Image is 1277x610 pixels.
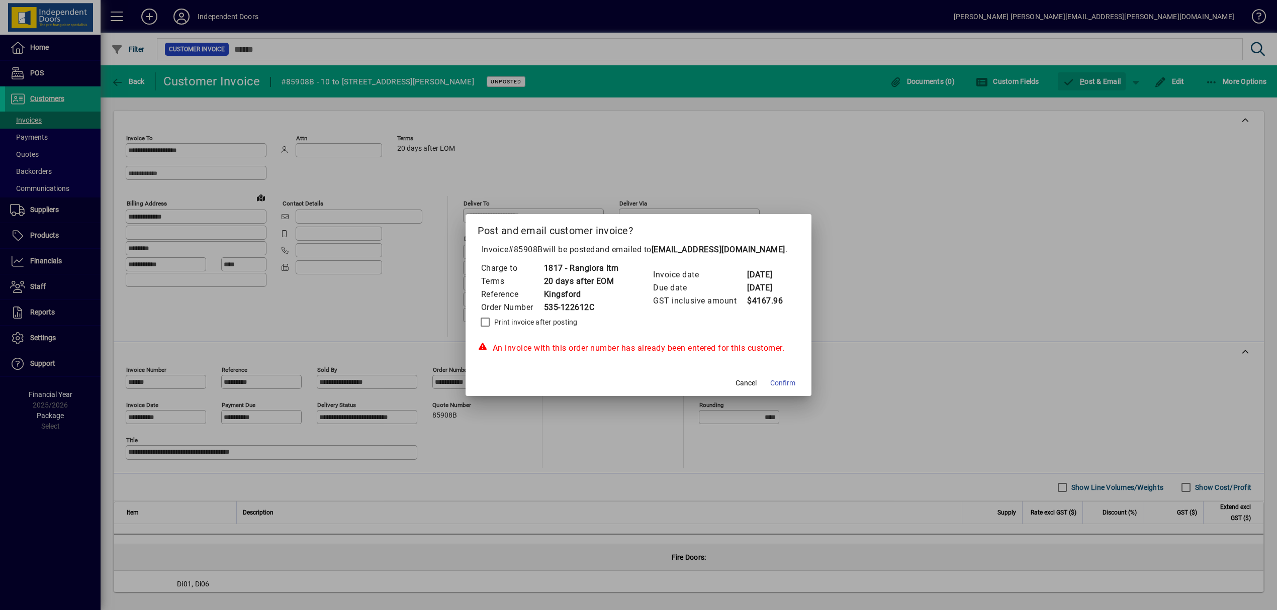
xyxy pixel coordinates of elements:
td: Terms [481,275,543,288]
div: An invoice with this order number has already been entered for this customer. [478,342,800,354]
span: Cancel [736,378,757,388]
button: Cancel [730,374,762,392]
td: Charge to [481,262,543,275]
td: 1817 - Rangiora Itm [543,262,619,275]
h2: Post and email customer invoice? [466,214,812,243]
p: Invoice will be posted . [478,244,800,256]
td: Order Number [481,301,543,314]
span: #85908B [508,245,543,254]
td: Invoice date [653,268,747,281]
td: 535-122612C [543,301,619,314]
td: Reference [481,288,543,301]
td: GST inclusive amount [653,294,747,308]
td: Due date [653,281,747,294]
td: [DATE] [747,268,787,281]
td: 20 days after EOM [543,275,619,288]
td: [DATE] [747,281,787,294]
span: Confirm [770,378,795,388]
b: [EMAIL_ADDRESS][DOMAIN_NAME] [652,245,785,254]
td: $4167.96 [747,294,787,308]
span: and emailed to [595,245,785,254]
td: Kingsford [543,288,619,301]
button: Confirm [766,374,799,392]
label: Print invoice after posting [492,317,578,327]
